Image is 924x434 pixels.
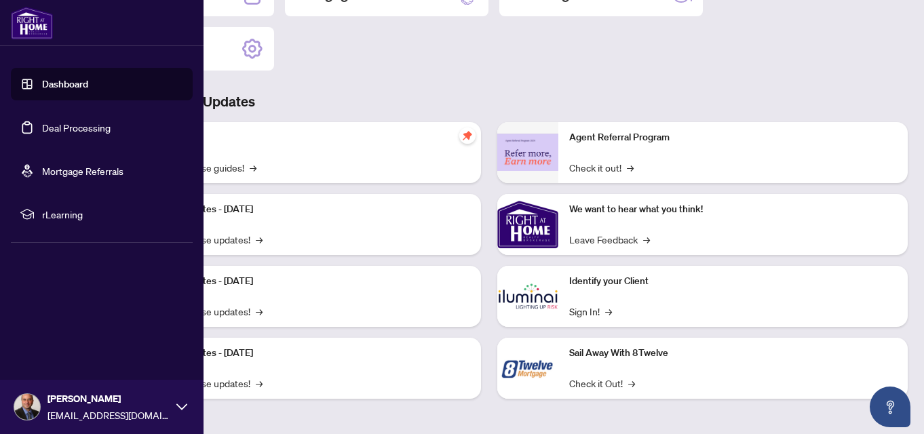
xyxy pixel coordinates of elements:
p: Sail Away With 8Twelve [569,346,897,361]
a: Sign In!→ [569,304,612,319]
span: [EMAIL_ADDRESS][DOMAIN_NAME] [47,408,170,422]
img: We want to hear what you think! [497,194,558,255]
a: Deal Processing [42,121,111,134]
span: [PERSON_NAME] [47,391,170,406]
button: Open asap [870,387,910,427]
span: → [627,160,634,175]
span: pushpin [459,127,476,144]
p: Identify your Client [569,274,897,289]
a: Dashboard [42,78,88,90]
a: Check it out!→ [569,160,634,175]
p: Self-Help [142,130,470,145]
a: Check it Out!→ [569,376,635,391]
span: → [643,232,650,247]
span: → [256,376,263,391]
img: Profile Icon [14,394,40,420]
a: Mortgage Referrals [42,165,123,177]
img: Agent Referral Program [497,134,558,171]
p: Platform Updates - [DATE] [142,202,470,217]
img: logo [11,7,53,39]
span: → [605,304,612,319]
span: → [256,304,263,319]
p: We want to hear what you think! [569,202,897,217]
img: Identify your Client [497,266,558,327]
span: → [628,376,635,391]
p: Platform Updates - [DATE] [142,274,470,289]
p: Platform Updates - [DATE] [142,346,470,361]
span: → [250,160,256,175]
span: rLearning [42,207,183,222]
p: Agent Referral Program [569,130,897,145]
span: → [256,232,263,247]
img: Sail Away With 8Twelve [497,338,558,399]
h3: Brokerage & Industry Updates [71,92,908,111]
a: Leave Feedback→ [569,232,650,247]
